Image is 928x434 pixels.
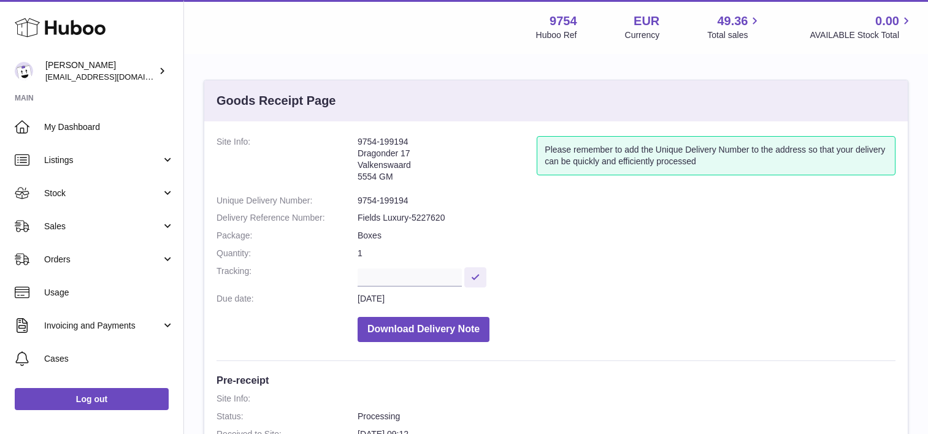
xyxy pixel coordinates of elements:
[217,265,358,287] dt: Tracking:
[634,13,659,29] strong: EUR
[217,93,336,109] h3: Goods Receipt Page
[217,393,358,405] dt: Site Info:
[44,287,174,299] span: Usage
[217,248,358,259] dt: Quantity:
[875,13,899,29] span: 0.00
[358,230,895,242] dd: Boxes
[358,317,489,342] button: Download Delivery Note
[358,248,895,259] dd: 1
[217,230,358,242] dt: Package:
[358,136,537,189] address: 9754-199194 Dragonder 17 Valkenswaard 5554 GM
[44,353,174,365] span: Cases
[44,254,161,265] span: Orders
[44,188,161,199] span: Stock
[358,195,895,207] dd: 9754-199194
[217,411,358,422] dt: Status:
[15,388,169,410] a: Log out
[537,136,895,175] div: Please remember to add the Unique Delivery Number to the address so that your delivery can be qui...
[217,373,895,387] h3: Pre-receipt
[45,59,156,83] div: [PERSON_NAME]
[44,121,174,133] span: My Dashboard
[358,293,895,305] dd: [DATE]
[217,212,358,224] dt: Delivery Reference Number:
[810,13,913,41] a: 0.00 AVAILABLE Stock Total
[44,221,161,232] span: Sales
[44,320,161,332] span: Invoicing and Payments
[625,29,660,41] div: Currency
[358,212,895,224] dd: Fields Luxury-5227620
[550,13,577,29] strong: 9754
[358,411,895,422] dd: Processing
[217,293,358,305] dt: Due date:
[217,195,358,207] dt: Unique Delivery Number:
[217,136,358,189] dt: Site Info:
[717,13,748,29] span: 49.36
[15,62,33,80] img: internalAdmin-9754@internal.huboo.com
[707,13,762,41] a: 49.36 Total sales
[44,154,161,166] span: Listings
[810,29,913,41] span: AVAILABLE Stock Total
[707,29,762,41] span: Total sales
[536,29,577,41] div: Huboo Ref
[45,72,180,82] span: [EMAIL_ADDRESS][DOMAIN_NAME]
